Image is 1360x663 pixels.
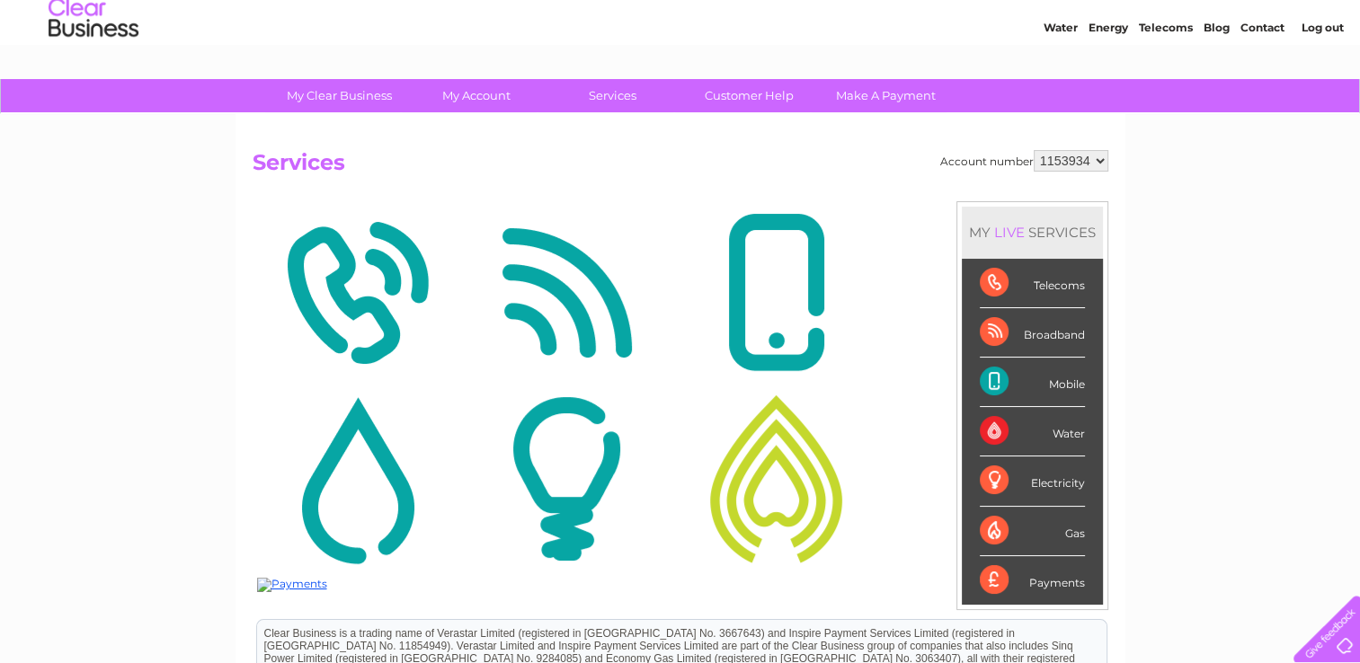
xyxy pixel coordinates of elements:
[980,308,1085,358] div: Broadband
[257,578,327,592] img: Payments
[980,259,1085,308] div: Telecoms
[812,79,960,112] a: Make A Payment
[980,407,1085,456] div: Water
[402,79,550,112] a: My Account
[1139,76,1193,90] a: Telecoms
[265,79,413,112] a: My Clear Business
[980,358,1085,407] div: Mobile
[1021,9,1145,31] a: 0333 014 3131
[1044,76,1078,90] a: Water
[253,150,1108,184] h2: Services
[940,150,1108,172] div: Account number
[676,206,876,380] img: Mobile
[980,456,1085,506] div: Electricity
[1089,76,1128,90] a: Energy
[538,79,687,112] a: Services
[467,206,667,380] img: Broadband
[980,507,1085,556] div: Gas
[1204,76,1230,90] a: Blog
[676,392,876,566] img: Gas
[48,47,139,102] img: logo.png
[962,207,1103,258] div: MY SERVICES
[980,556,1085,605] div: Payments
[1240,76,1284,90] a: Contact
[257,392,458,566] img: Water
[675,79,823,112] a: Customer Help
[1301,76,1343,90] a: Log out
[257,206,458,380] img: Telecoms
[467,392,667,566] img: Electricity
[4,10,854,87] div: Clear Business is a trading name of Verastar Limited (registered in [GEOGRAPHIC_DATA] No. 3667643...
[991,224,1028,241] div: LIVE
